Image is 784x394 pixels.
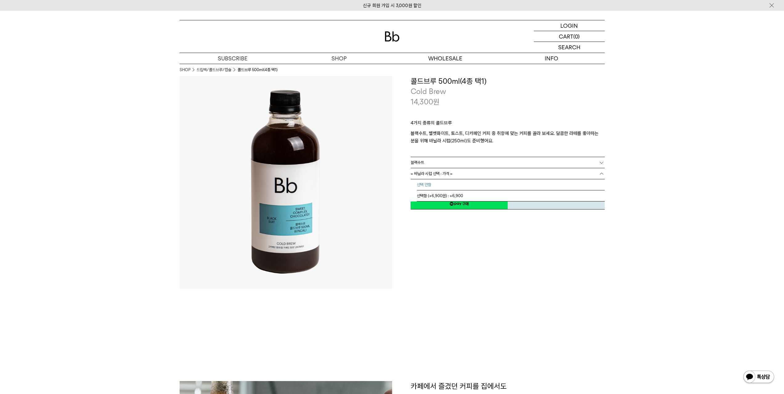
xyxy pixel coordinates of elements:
a: LOGIN [534,20,605,31]
img: 로고 [385,31,400,42]
span: 원 [433,97,440,106]
li: 선택함 (+6,900원) : +6,900 [417,190,605,201]
a: CART (0) [534,31,605,42]
li: 콜드브루 500ml(4종 택1) [238,67,278,73]
p: 14,300 [411,97,440,107]
p: WHOLESALE [392,53,498,64]
img: 카카오톡 채널 1:1 채팅 버튼 [743,370,775,385]
a: SUBSCRIBE [180,53,286,64]
p: CART [559,31,573,42]
p: LOGIN [560,20,578,31]
a: SHOP [286,53,392,64]
span: = 바닐라 시럽 선택 : 가격 = [411,168,453,179]
p: (0) [573,31,580,42]
a: SHOP [180,67,190,73]
a: 드립백/콜드브루/캡슐 [197,67,231,73]
h3: 콜드브루 500ml(4종 택1) [411,76,605,87]
span: 블랙수트 [411,157,424,168]
a: 신규 회원 가입 시 3,000원 할인 [363,3,421,8]
p: SEARCH [558,42,580,53]
button: 구매하기 [508,188,605,209]
a: 새창 [411,198,508,209]
p: 4가지 종류의 콜드브루 [411,119,605,130]
li: 선택 안함 [417,179,605,190]
p: 블랙수트, 벨벳화이트, 토스트, 디카페인 커피 중 취향에 맞는 커피를 골라 보세요. 달콤한 라떼를 좋아하는 분을 위해 바닐라 시럽(250ml)도 준비했어요. [411,130,605,144]
p: INFO [498,53,605,64]
p: Cold Brew [411,86,605,97]
img: 콜드브루 500ml(4종 택1) [180,76,392,289]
